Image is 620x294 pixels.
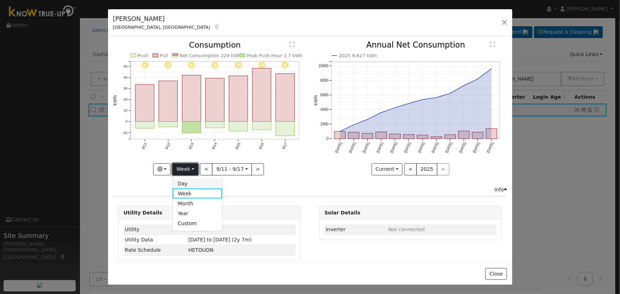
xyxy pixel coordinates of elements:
rect: onclick="" [390,134,401,139]
span: P [188,247,214,253]
text: 8000 [320,79,329,83]
td: Inverter [324,224,387,235]
rect: onclick="" [205,122,224,128]
rect: onclick="" [486,129,497,139]
text: Annual Net Consumption [366,40,465,50]
a: Week [173,189,222,198]
text: [DATE] [445,142,453,154]
text: 9/11 [141,142,147,150]
i: 9/13 - Clear [188,62,195,69]
rect: onclick="" [252,122,271,130]
text: Pull [160,53,168,58]
button: < [404,163,417,175]
text: 6000 [320,93,329,97]
span: ID: null, authorized: None [388,227,425,232]
text: kWh [313,95,318,106]
circle: onclick="" [366,118,369,121]
rect: onclick="" [159,122,178,127]
rect: onclick="" [276,122,295,136]
rect: onclick="" [205,78,224,122]
rect: onclick="" [252,69,271,122]
i: 9/15 - Clear [235,62,242,69]
circle: onclick="" [352,124,355,126]
text: 10 [123,109,128,113]
rect: onclick="" [135,122,154,129]
rect: onclick="" [403,135,414,139]
rect: onclick="" [182,75,201,122]
div: Info [495,186,507,194]
text: 9/16 [258,142,264,150]
a: Map [214,24,220,30]
i: 9/17 - Clear [282,62,289,69]
text:  [490,42,495,48]
text: 10000 [318,64,328,68]
text: 2025 9,627 kWh [339,53,377,59]
circle: onclick="" [408,102,410,105]
text: [DATE] [431,142,440,154]
rect: onclick="" [473,132,484,139]
button: Current [372,163,403,175]
text: Consumption [189,40,241,49]
text: [DATE] [417,142,426,154]
rect: onclick="" [159,81,178,122]
text: [DATE] [390,142,398,154]
circle: onclick="" [463,84,465,87]
rect: onclick="" [376,132,387,139]
i: 9/11 - Clear [141,62,148,69]
rect: onclick="" [362,134,373,139]
i: 9/14 - Clear [211,62,219,69]
rect: onclick="" [276,74,295,122]
text: 4000 [320,108,329,112]
text: 9/14 [211,142,218,150]
text: [DATE] [348,142,357,154]
rect: onclick="" [135,85,154,121]
rect: onclick="" [459,131,470,139]
strong: Utility Details [124,210,162,216]
td: Utility [124,224,187,235]
text: Peak Push Hour 2.7 kWh [247,53,303,58]
button: 2025 [416,163,437,175]
text: Push [138,53,149,58]
text: 20 [123,98,128,102]
text: 9/13 [188,142,194,150]
button: 9/11 - 9/17 [212,163,252,175]
circle: onclick="" [449,92,452,95]
circle: onclick="" [435,96,438,99]
text: 9/12 [165,142,171,150]
text: [DATE] [335,142,343,154]
button: > [252,163,264,175]
a: Day [173,179,222,189]
i: 9/16 - Clear [258,62,265,69]
strong: Solar Details [324,210,360,216]
span: ID: 16475823, authorized: 03/29/25 [188,227,202,232]
i: 9/12 - Clear [165,62,172,69]
text: [DATE] [376,142,384,154]
button: Week [172,163,198,175]
text: Net Consumption 229 kWh [180,53,241,58]
rect: onclick="" [334,132,345,139]
span: [GEOGRAPHIC_DATA], [GEOGRAPHIC_DATA] [113,24,210,30]
text: 0 [327,137,329,141]
h5: [PERSON_NAME] [113,14,220,23]
text: 2000 [320,123,329,126]
rect: onclick="" [417,135,428,139]
rect: onclick="" [445,135,456,139]
text: 9/17 [281,142,288,150]
a: Year [173,208,222,218]
text: 30 [123,87,128,91]
rect: onclick="" [229,122,248,131]
text: 50 [123,65,128,69]
rect: onclick="" [182,122,201,134]
text: [DATE] [459,142,467,154]
circle: onclick="" [339,130,341,133]
circle: onclick="" [394,107,397,109]
text: 9/15 [234,142,241,150]
rect: onclick="" [431,137,442,139]
button: < [200,163,212,175]
text: [DATE] [362,142,371,154]
circle: onclick="" [476,78,479,81]
td: Utility Data [124,235,187,245]
circle: onclick="" [421,98,424,101]
circle: onclick="" [490,67,493,70]
rect: onclick="" [348,132,359,139]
